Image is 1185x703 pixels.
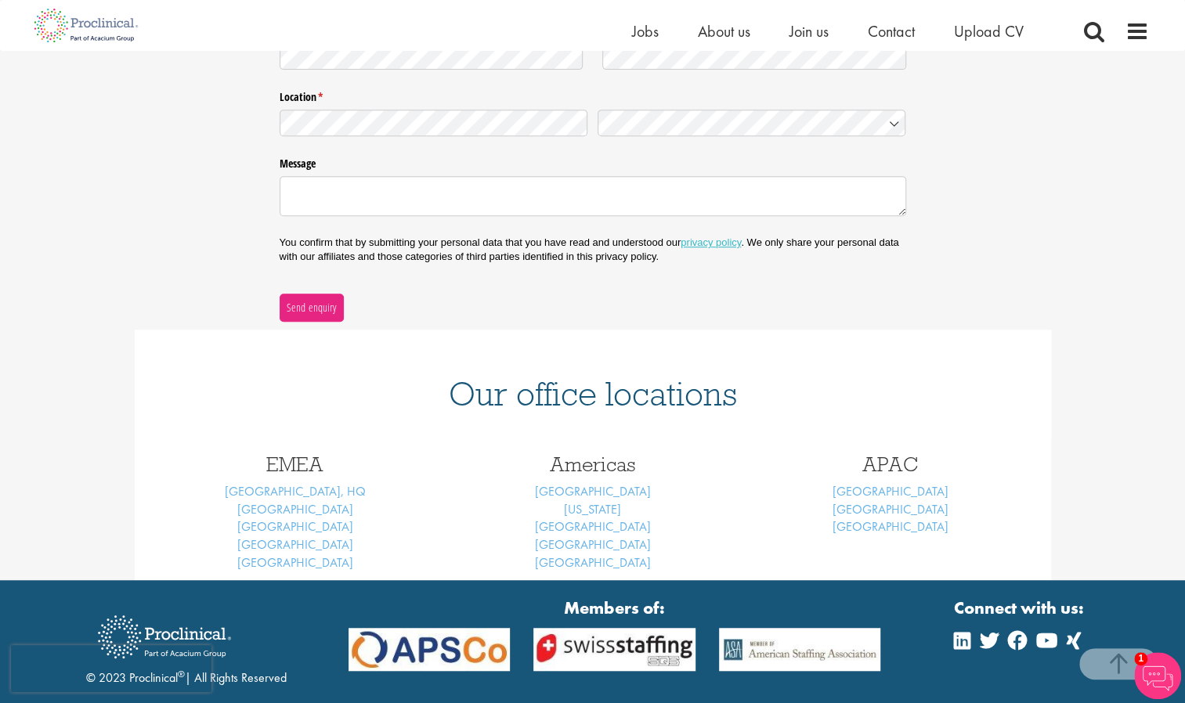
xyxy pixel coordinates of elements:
p: You confirm that by submitting your personal data that you have read and understood our . We only... [280,236,906,264]
h3: Americas [456,454,730,474]
a: Upload CV [954,21,1024,41]
a: [GEOGRAPHIC_DATA] [535,518,651,535]
a: Contact [868,21,915,41]
h1: Our office locations [158,377,1028,411]
img: Chatbot [1134,652,1181,699]
h3: APAC [753,454,1028,474]
a: Jobs [632,21,659,41]
img: APSCo [707,628,893,671]
a: [GEOGRAPHIC_DATA] [833,501,948,517]
a: [GEOGRAPHIC_DATA] [535,483,651,499]
a: privacy policy [681,236,741,248]
input: Country [598,110,906,136]
input: State / Province / Region [280,110,588,136]
img: APSCo [522,628,707,671]
a: [GEOGRAPHIC_DATA] [237,501,353,517]
a: Join us [789,21,829,41]
a: [GEOGRAPHIC_DATA] [535,554,651,571]
a: About us [698,21,750,41]
img: APSCo [337,628,522,671]
a: [US_STATE] [564,501,621,517]
strong: Members of: [349,596,881,620]
span: 1 [1134,652,1147,665]
a: [GEOGRAPHIC_DATA] [237,536,353,553]
iframe: reCAPTCHA [11,645,211,692]
legend: Location [280,85,906,105]
a: [GEOGRAPHIC_DATA] [833,518,948,535]
a: [GEOGRAPHIC_DATA], HQ [225,483,366,499]
a: [GEOGRAPHIC_DATA] [237,518,353,535]
img: Proclinical Recruitment [86,604,243,669]
a: [GEOGRAPHIC_DATA] [535,536,651,553]
label: Message [280,151,906,171]
a: [GEOGRAPHIC_DATA] [833,483,948,499]
a: [GEOGRAPHIC_DATA] [237,554,353,571]
span: Send enquiry [286,299,337,316]
div: © 2023 Proclinical | All Rights Reserved [86,604,287,687]
strong: Connect with us: [954,596,1087,620]
h3: EMEA [158,454,432,474]
button: Send enquiry [280,294,344,322]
